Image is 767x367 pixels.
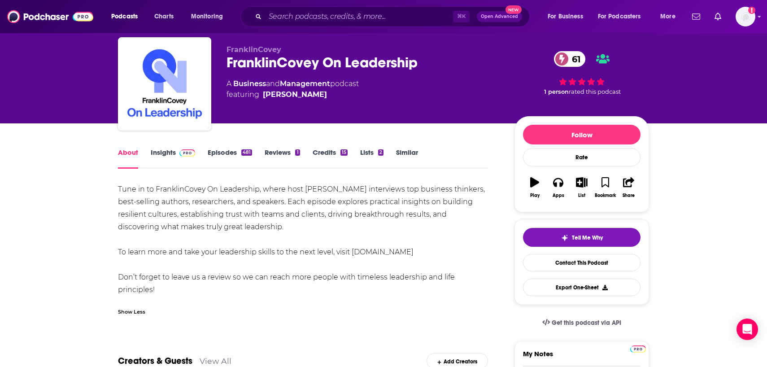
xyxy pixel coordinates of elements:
[481,14,518,19] span: Open Advanced
[654,9,687,24] button: open menu
[748,7,755,14] svg: Add a profile image
[523,171,546,204] button: Play
[569,88,621,95] span: rated this podcast
[630,344,646,353] a: Pro website
[120,39,209,129] img: FranklinCovey On Leadership
[280,79,330,88] a: Management
[249,6,538,27] div: Search podcasts, credits, & more...
[477,11,522,22] button: Open AdvancedNew
[598,10,641,23] span: For Podcasters
[227,89,359,100] span: featuring
[736,7,755,26] button: Show profile menu
[111,10,138,23] span: Podcasts
[736,319,758,340] div: Open Intercom Messenger
[736,7,755,26] img: User Profile
[535,312,628,334] a: Get this podcast via API
[506,5,522,14] span: New
[265,9,453,24] input: Search podcasts, credits, & more...
[554,51,585,67] a: 61
[148,9,179,24] a: Charts
[266,79,280,88] span: and
[544,88,569,95] span: 1 person
[151,148,195,169] a: InsightsPodchaser Pro
[617,171,641,204] button: Share
[378,149,383,156] div: 2
[623,193,635,198] div: Share
[118,355,192,367] a: Creators & Guests
[546,171,570,204] button: Apps
[523,254,641,271] a: Contact This Podcast
[208,148,252,169] a: Episodes481
[541,9,594,24] button: open menu
[593,171,617,204] button: Bookmark
[711,9,725,24] a: Show notifications dropdown
[523,350,641,365] label: My Notes
[530,193,540,198] div: Play
[514,45,649,101] div: 61 1 personrated this podcast
[563,51,585,67] span: 61
[578,193,585,198] div: List
[630,345,646,353] img: Podchaser Pro
[570,171,593,204] button: List
[396,148,418,169] a: Similar
[241,149,252,156] div: 481
[453,11,470,22] span: ⌘ K
[360,148,383,169] a: Lists2
[523,148,641,166] div: Rate
[340,149,348,156] div: 15
[105,9,149,24] button: open menu
[227,79,359,100] div: A podcast
[592,9,654,24] button: open menu
[263,89,327,100] a: Scott Miller
[118,183,488,296] div: Tune in to FranklinCovey On Leadership, where host [PERSON_NAME] interviews top business thinkers...
[191,10,223,23] span: Monitoring
[265,148,300,169] a: Reviews1
[689,9,704,24] a: Show notifications dropdown
[523,279,641,296] button: Export One-Sheet
[736,7,755,26] span: Logged in as saraatspark
[553,193,564,198] div: Apps
[179,149,195,157] img: Podchaser Pro
[295,149,300,156] div: 1
[185,9,235,24] button: open menu
[118,148,138,169] a: About
[233,79,266,88] a: Business
[200,356,231,366] a: View All
[7,8,93,25] img: Podchaser - Follow, Share and Rate Podcasts
[154,10,174,23] span: Charts
[548,10,583,23] span: For Business
[595,193,616,198] div: Bookmark
[523,228,641,247] button: tell me why sparkleTell Me Why
[561,234,568,241] img: tell me why sparkle
[227,45,281,54] span: FranklinCovey
[660,10,675,23] span: More
[523,125,641,144] button: Follow
[572,234,603,241] span: Tell Me Why
[552,319,621,327] span: Get this podcast via API
[313,148,348,169] a: Credits15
